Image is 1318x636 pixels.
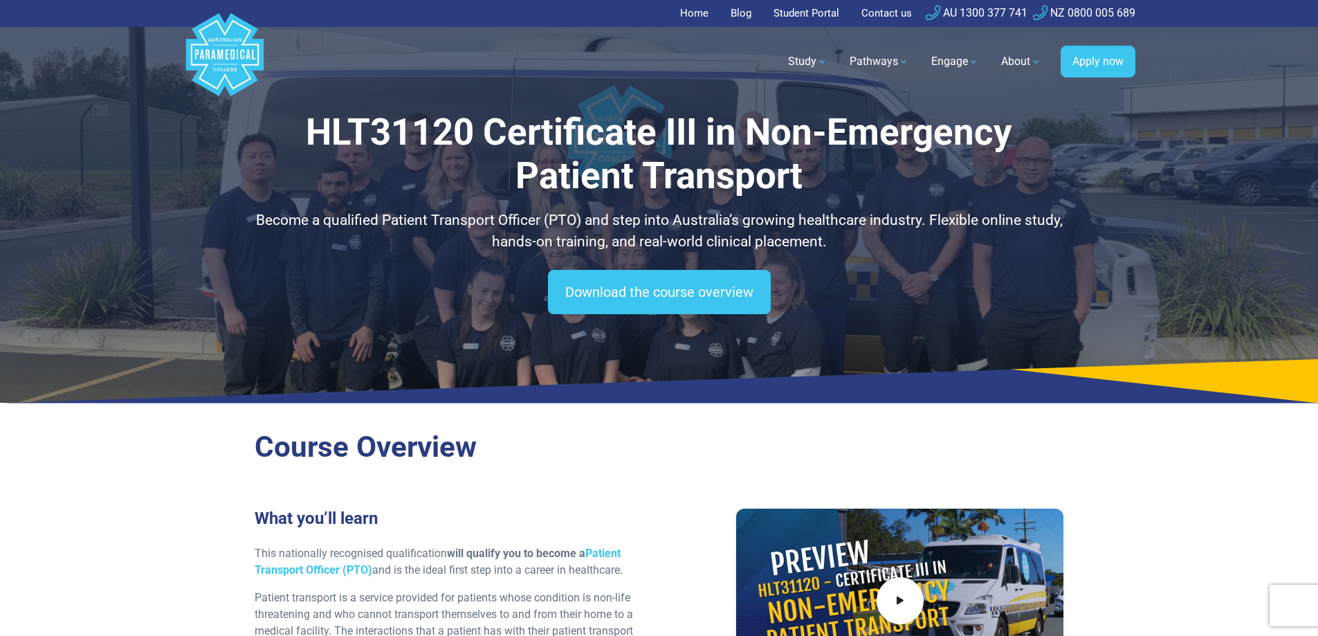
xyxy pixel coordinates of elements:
a: About [993,42,1050,81]
a: Study [780,42,836,81]
h3: What you’ll learn [255,509,651,529]
strong: will qualify you to become a [255,547,621,576]
p: This nationally recognised qualification and is the ideal first step into a career in healthcare. [255,545,651,579]
a: Apply now [1061,46,1135,78]
a: Engage [923,42,987,81]
h1: HLT31120 Certificate III in Non-Emergency Patient Transport [255,111,1064,199]
a: Pathways [841,42,917,81]
a: Download the course overview [548,270,771,314]
a: Patient Transport Officer (PTO) [255,547,621,576]
p: Become a qualified Patient Transport Officer (PTO) and step into Australia’s growing healthcare i... [255,210,1064,253]
a: NZ 0800 005 689 [1033,6,1135,19]
a: AU 1300 377 741 [926,6,1027,19]
h2: Course Overview [255,430,1064,465]
a: Australian Paramedical College [183,27,266,97]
